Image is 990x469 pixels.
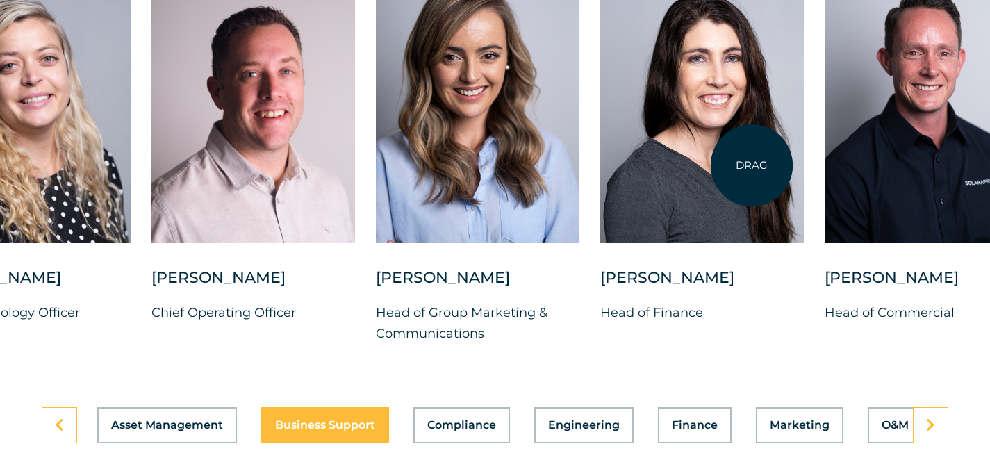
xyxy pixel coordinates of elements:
[376,268,579,302] div: [PERSON_NAME]
[882,420,909,431] span: O&M
[376,302,579,344] p: Head of Group Marketing & Communications
[151,268,355,302] div: [PERSON_NAME]
[600,302,804,323] p: Head of Finance
[111,420,223,431] span: Asset Management
[600,268,804,302] div: [PERSON_NAME]
[548,420,620,431] span: Engineering
[770,420,830,431] span: Marketing
[275,420,375,431] span: Business Support
[427,420,496,431] span: Compliance
[151,302,355,323] p: Chief Operating Officer
[672,420,718,431] span: Finance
